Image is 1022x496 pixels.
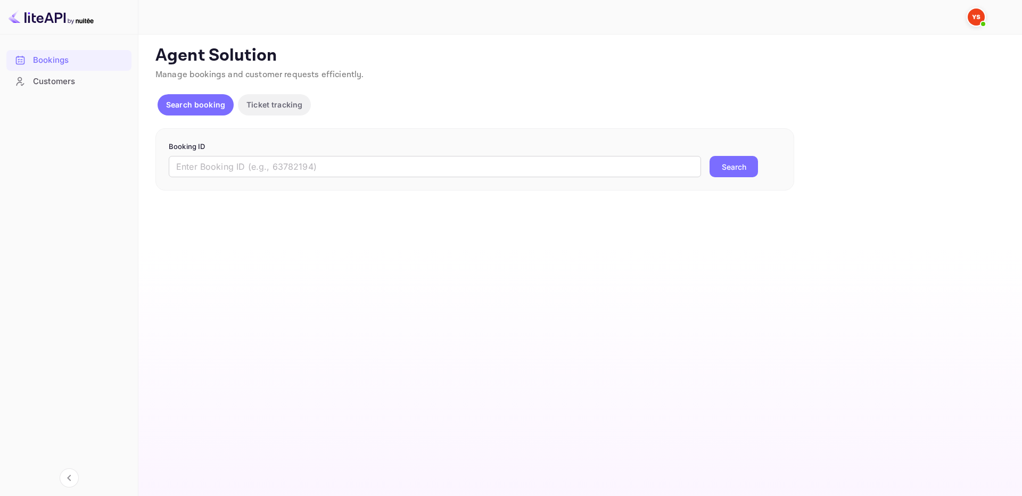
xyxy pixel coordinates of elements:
button: Search [710,156,758,177]
p: Search booking [166,99,225,110]
a: Customers [6,71,131,91]
img: LiteAPI logo [9,9,94,26]
img: Yandex Support [968,9,985,26]
div: Customers [33,76,126,88]
p: Booking ID [169,142,781,152]
span: Manage bookings and customer requests efficiently. [155,69,364,80]
div: Bookings [33,54,126,67]
input: Enter Booking ID (e.g., 63782194) [169,156,701,177]
p: Agent Solution [155,45,1003,67]
div: Customers [6,71,131,92]
button: Collapse navigation [60,468,79,487]
p: Ticket tracking [246,99,302,110]
div: Bookings [6,50,131,71]
a: Bookings [6,50,131,70]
